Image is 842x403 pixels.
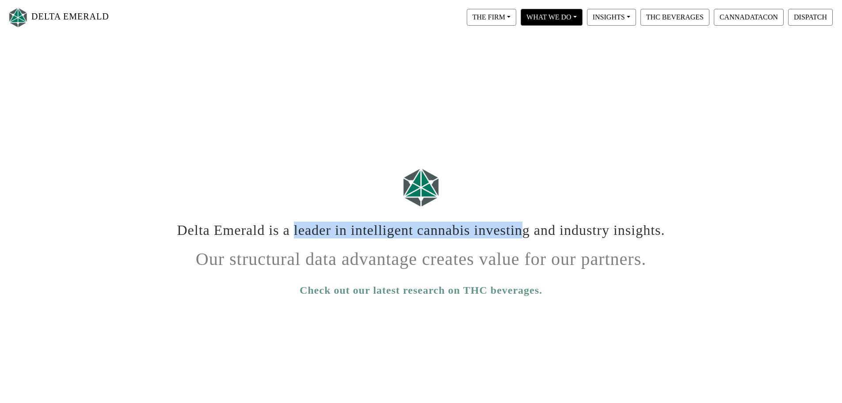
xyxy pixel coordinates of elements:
button: CANNADATACON [714,9,784,26]
a: THC BEVERAGES [638,13,712,20]
a: DISPATCH [786,13,835,20]
button: DISPATCH [788,9,833,26]
a: DELTA EMERALD [7,4,109,31]
button: INSIGHTS [587,9,636,26]
button: WHAT WE DO [521,9,583,26]
button: THC BEVERAGES [640,9,709,26]
h1: Our structural data advantage creates value for our partners. [176,242,667,270]
button: THE FIRM [467,9,516,26]
h1: Delta Emerald is a leader in intelligent cannabis investing and industry insights. [176,215,667,238]
img: Logo [7,6,29,29]
a: Check out our latest research on THC beverages. [300,282,542,298]
a: CANNADATACON [712,13,786,20]
img: Logo [399,164,443,211]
